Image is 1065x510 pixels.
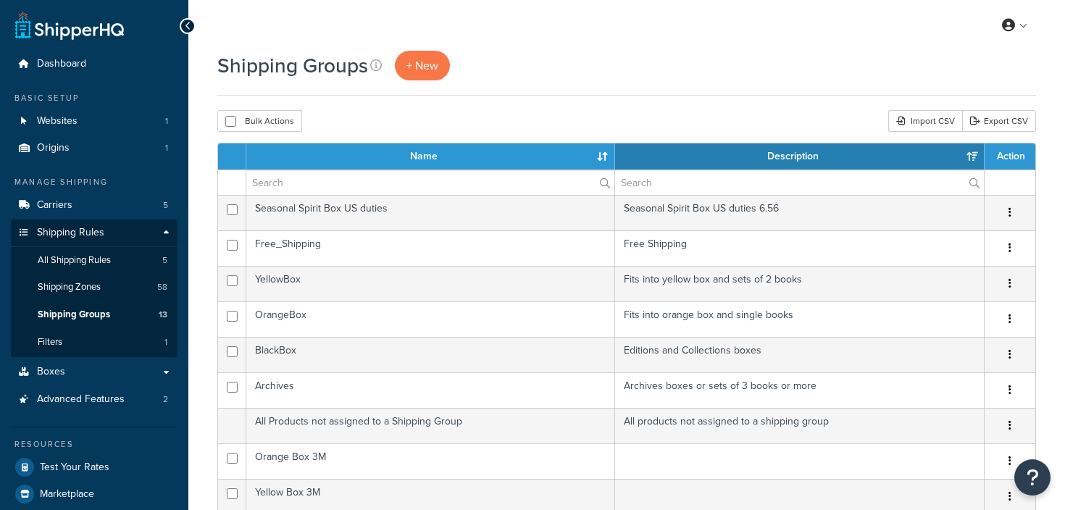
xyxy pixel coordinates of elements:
div: Basic Setup [11,92,177,104]
span: Websites [37,115,78,128]
span: 2 [163,393,168,406]
a: Shipping Groups 13 [11,301,177,328]
span: Marketplace [40,488,94,501]
a: Test Your Rates [11,454,177,480]
th: Action [985,143,1035,170]
input: Search [615,170,984,195]
span: + New [406,57,438,74]
a: All Shipping Rules 5 [11,247,177,274]
a: Shipping Zones 58 [11,274,177,301]
h1: Shipping Groups [217,51,368,80]
span: Filters [38,336,62,348]
li: All Shipping Rules [11,247,177,274]
a: Boxes [11,359,177,385]
span: Shipping Zones [38,281,101,293]
li: Websites [11,108,177,135]
span: Advanced Features [37,393,125,406]
span: 1 [165,115,168,128]
td: Free_Shipping [246,230,615,266]
span: 5 [162,254,167,267]
td: YellowBox [246,266,615,301]
a: Filters 1 [11,329,177,356]
td: Free Shipping [615,230,985,266]
td: Archives [246,372,615,408]
td: Fits into yellow box and sets of 2 books [615,266,985,301]
span: Carriers [37,199,72,212]
a: Export CSV [962,110,1036,132]
a: Shipping Rules [11,220,177,246]
div: Import CSV [888,110,962,132]
li: Filters [11,329,177,356]
td: Archives boxes or sets of 3 books or more [615,372,985,408]
div: Resources [11,438,177,451]
td: Orange Box 3M [246,443,615,479]
td: All products not assigned to a shipping group [615,408,985,443]
a: Advanced Features 2 [11,386,177,413]
button: Bulk Actions [217,110,302,132]
td: All Products not assigned to a Shipping Group [246,408,615,443]
span: 5 [163,199,168,212]
a: Marketplace [11,481,177,507]
span: Test Your Rates [40,461,109,474]
span: Dashboard [37,58,86,70]
span: Shipping Groups [38,309,110,321]
input: Search [246,170,614,195]
div: Manage Shipping [11,176,177,188]
td: Seasonal Spirit Box US duties [246,195,615,230]
span: 1 [164,336,167,348]
span: Shipping Rules [37,227,104,239]
td: BlackBox [246,337,615,372]
td: Editions and Collections boxes [615,337,985,372]
td: Seasonal Spirit Box US duties 6.56 [615,195,985,230]
li: Shipping Groups [11,301,177,328]
li: Origins [11,135,177,162]
th: Name: activate to sort column ascending [246,143,615,170]
li: Shipping Rules [11,220,177,357]
li: Advanced Features [11,386,177,413]
span: 13 [159,309,167,321]
a: Origins 1 [11,135,177,162]
a: ShipperHQ Home [15,11,124,40]
span: Boxes [37,366,65,378]
td: Fits into orange box and single books [615,301,985,337]
span: All Shipping Rules [38,254,111,267]
a: Dashboard [11,51,177,78]
a: Carriers 5 [11,192,177,219]
span: 58 [157,281,167,293]
span: 1 [165,142,168,154]
button: Open Resource Center [1014,459,1051,496]
li: Carriers [11,192,177,219]
th: Description: activate to sort column ascending [615,143,985,170]
a: + New [395,51,450,80]
span: Origins [37,142,70,154]
a: Websites 1 [11,108,177,135]
td: OrangeBox [246,301,615,337]
li: Shipping Zones [11,274,177,301]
